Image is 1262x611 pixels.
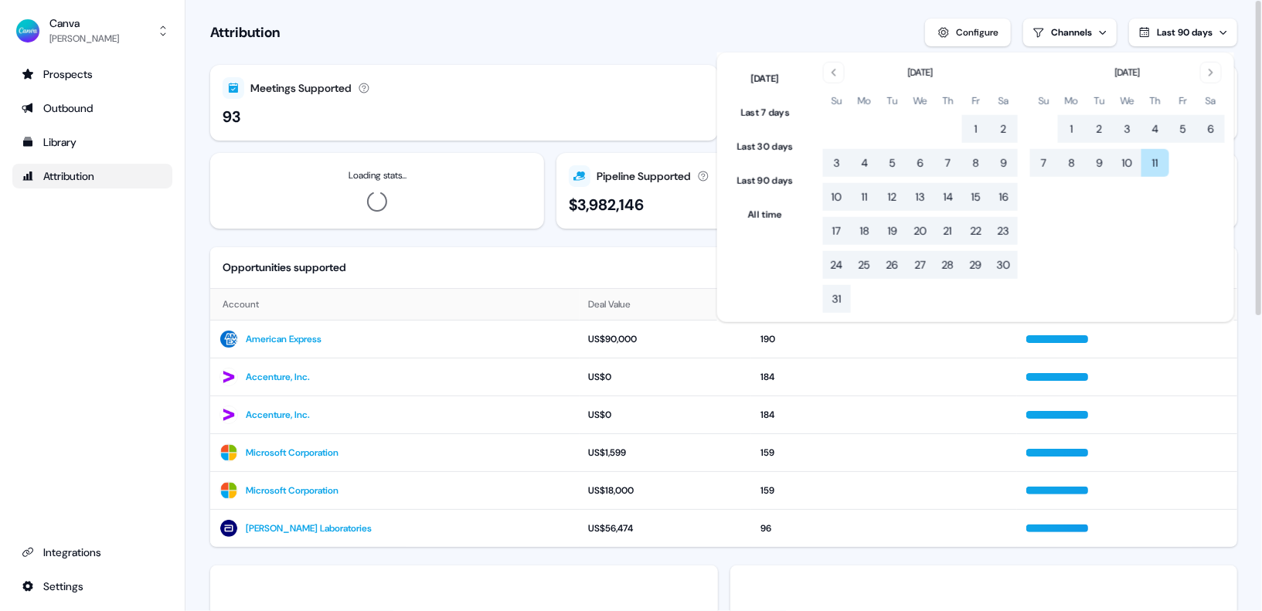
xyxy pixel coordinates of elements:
div: US$0 [589,407,743,423]
div: Meetings Supported [250,80,352,97]
div: 159 [760,483,1008,498]
a: Go to attribution [12,164,172,188]
div: Configure [956,25,998,40]
th: Monday [850,93,878,109]
div: Canva [49,15,119,31]
button: [DATE] [730,65,801,93]
button: Saturday, September 6th, 2025, selected [1196,115,1224,143]
div: 93 [223,105,240,128]
a: Accenture, Inc. [246,369,310,385]
h1: Attribution [210,23,280,42]
div: 159 [760,445,1008,460]
button: Thursday, August 14th, 2025, selected [934,183,961,211]
button: Sunday, August 10th, 2025, selected [822,183,850,211]
button: Sunday, August 17th, 2025, selected [822,217,850,245]
div: Outbound [22,100,163,116]
button: Sunday, August 31st, 2025, selected [822,285,850,313]
button: Wednesday, August 27th, 2025, selected [906,251,934,279]
button: Saturday, August 30th, 2025, selected [989,251,1017,279]
div: Settings [22,579,163,594]
button: Configure [925,19,1011,46]
button: Meetings Supported93 [210,65,718,141]
button: Monday, August 4th, 2025, selected [850,149,878,177]
a: Microsoft Corporation [246,445,338,460]
a: Go to integrations [12,540,172,565]
button: Last 90 days [730,167,801,195]
div: US$0 [589,369,743,385]
a: American Express [246,331,321,347]
button: Thursday, August 28th, 2025, selected [934,251,961,279]
div: [PERSON_NAME] [49,31,119,46]
button: Saturday, August 2nd, 2025, selected [989,115,1017,143]
span: [DATE] [907,65,932,80]
a: Microsoft Corporation [246,483,338,498]
button: Wednesday, August 13th, 2025, selected [906,183,934,211]
button: Tuesday, September 2nd, 2025, selected [1085,115,1113,143]
th: Sunday [1029,93,1057,109]
div: Channels [1051,25,1092,39]
button: Thursday, August 21st, 2025, selected [934,217,961,245]
button: Wednesday, September 10th, 2025, selected [1113,149,1141,177]
button: Friday, September 5th, 2025, selected [1168,115,1196,143]
button: Friday, August 8th, 2025, selected [961,149,989,177]
div: Prospects [22,66,163,82]
div: US$1,599 [589,445,743,460]
th: Sunday [822,93,850,109]
button: Monday, September 8th, 2025, selected [1057,149,1085,177]
h3: Loading stats... [349,168,406,183]
button: Deal Value [589,290,650,318]
button: Saturday, August 9th, 2025, selected [989,149,1017,177]
div: $3,982,146 [569,193,644,216]
button: Canva[PERSON_NAME] [12,12,172,49]
a: Go to integrations [12,574,172,599]
button: Last 30 days [730,133,801,161]
th: Thursday [934,93,961,109]
button: Last 7 days [730,99,801,127]
a: Go to templates [12,130,172,154]
div: US$18,000 [589,483,743,498]
button: Wednesday, August 20th, 2025, selected [906,217,934,245]
button: Sunday, September 7th, 2025, selected [1029,149,1057,177]
button: Account [223,290,277,318]
th: Tuesday [878,93,906,109]
a: [PERSON_NAME] Laboratories [246,521,372,536]
div: US$56,474 [589,521,743,536]
a: Go to prospects [12,62,172,87]
div: Attribution [22,168,163,184]
div: Integrations [22,545,163,560]
button: Tuesday, August 12th, 2025, selected [878,183,906,211]
th: Wednesday [906,93,934,109]
button: All time [730,201,801,229]
button: Friday, August 22nd, 2025, selected [961,217,989,245]
table: September 2025 [1029,93,1224,279]
button: Go to the Next Month [1199,62,1221,83]
button: Thursday, September 4th, 2025, selected [1141,115,1168,143]
button: Thursday, August 7th, 2025, selected [934,149,961,177]
button: Monday, August 18th, 2025, selected [850,217,878,245]
th: Thursday [1141,93,1168,109]
button: Pipeline Supported$3,982,146 [556,153,890,229]
div: Opportunities supported [223,260,346,276]
div: 184 [760,407,1008,423]
button: Tuesday, August 19th, 2025, selected [878,217,906,245]
button: Wednesday, September 3rd, 2025, selected [1113,115,1141,143]
button: Tuesday, August 26th, 2025, selected [878,251,906,279]
button: Channels [1023,19,1117,46]
div: Library [22,134,163,150]
button: Friday, August 1st, 2025, selected [961,115,989,143]
a: Accenture, Inc. [246,407,310,423]
th: Wednesday [1113,93,1141,109]
th: Saturday [989,93,1017,109]
button: Saturday, August 23rd, 2025, selected [989,217,1017,245]
th: Friday [1168,93,1196,109]
button: Monday, September 1st, 2025, selected [1057,115,1085,143]
button: Monday, August 11th, 2025, selected [850,183,878,211]
div: Pipeline Supported [597,168,691,185]
button: Wednesday, August 6th, 2025, selected [906,149,934,177]
a: Go to outbound experience [12,96,172,121]
th: Tuesday [1085,93,1113,109]
th: Monday [1057,93,1085,109]
div: US$90,000 [589,331,743,347]
button: Friday, August 29th, 2025, selected [961,251,989,279]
